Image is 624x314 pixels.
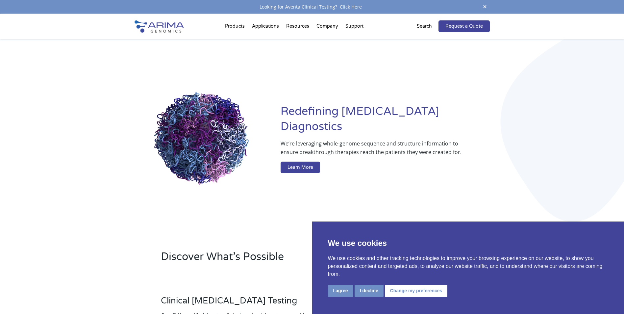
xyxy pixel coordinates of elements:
[355,285,384,297] button: I decline
[328,285,353,297] button: I agree
[161,296,340,311] h3: Clinical [MEDICAL_DATA] Testing
[385,285,448,297] button: Change my preferences
[135,3,490,11] div: Looking for Aventa Clinical Testing?
[417,22,432,31] p: Search
[281,162,320,173] a: Learn More
[328,237,609,249] p: We use cookies
[281,104,489,139] h1: Redefining [MEDICAL_DATA] Diagnostics
[337,4,364,10] a: Click Here
[161,249,396,269] h2: Discover What’s Possible
[438,20,490,32] a: Request a Quote
[135,20,184,33] img: Arima-Genomics-logo
[281,139,463,162] p: We’re leveraging whole-genome sequence and structure information to ensure breakthrough therapies...
[328,254,609,278] p: We use cookies and other tracking technologies to improve your browsing experience on our website...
